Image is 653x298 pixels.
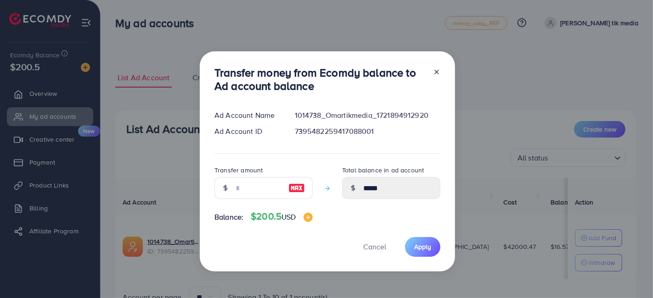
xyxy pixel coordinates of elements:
span: Apply [414,242,431,251]
div: Ad Account Name [207,110,287,121]
h3: Transfer money from Ecomdy balance to Ad account balance [214,66,426,93]
img: image [304,213,313,222]
div: 7395482259417088001 [287,126,448,137]
img: image [288,182,305,193]
button: Apply [405,237,440,257]
span: Cancel [363,242,386,252]
label: Total balance in ad account [342,166,424,175]
span: USD [281,212,296,222]
span: Balance: [214,212,243,222]
h4: $200.5 [251,211,312,222]
button: Cancel [352,237,398,257]
div: 1014738_Omartikmedia_1721894912920 [287,110,448,121]
div: Ad Account ID [207,126,287,137]
label: Transfer amount [214,166,263,175]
